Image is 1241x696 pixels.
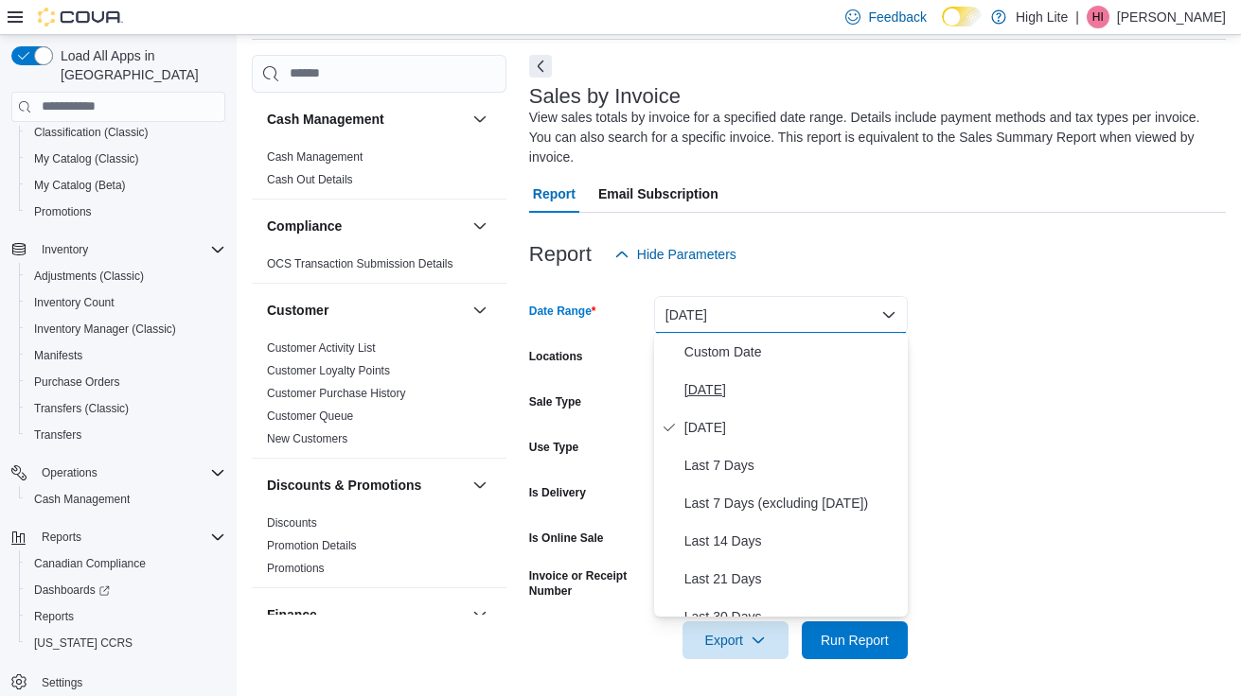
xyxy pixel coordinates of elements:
[267,110,384,129] h3: Cash Management
[267,516,317,530] a: Discounts
[19,289,233,316] button: Inventory Count
[19,146,233,172] button: My Catalog (Classic)
[529,568,647,599] label: Invoice or Receipt Number
[252,252,506,283] div: Compliance
[27,552,225,575] span: Canadian Compliance
[27,291,122,314] a: Inventory Count
[34,609,74,624] span: Reports
[34,671,90,694] a: Settings
[53,46,225,84] span: Load All Apps in [GEOGRAPHIC_DATA]
[684,378,900,401] span: [DATE]
[27,200,225,223] span: Promotions
[34,204,92,219] span: Promotions
[34,670,225,693] span: Settings
[34,295,115,310] span: Inventory Count
[654,333,908,617] div: Select listbox
[34,461,105,484] button: Operations
[598,175,718,213] span: Email Subscription
[267,476,421,495] h3: Discounts & Promotions
[684,454,900,477] span: Last 7 Days
[684,416,900,439] span: [DATE]
[267,257,453,270] a: OCS Transaction Submission Details
[267,364,390,377] a: Customer Loyalty Points
[529,55,552,78] button: Next
[19,342,233,369] button: Manifests
[27,397,136,420] a: Transfers (Classic)
[4,236,233,263] button: Inventory
[34,526,225,548] span: Reports
[27,148,147,170] a: My Catalog (Classic)
[4,460,233,486] button: Operations
[654,296,908,334] button: [DATE]
[267,110,465,129] button: Cash Management
[529,531,604,546] label: Is Online Sale
[19,486,233,513] button: Cash Management
[529,243,592,266] h3: Report
[27,488,225,511] span: Cash Management
[27,552,153,575] a: Canadian Compliance
[267,150,363,164] a: Cash Management
[469,108,491,130] button: Cash Management
[469,603,491,626] button: Finance
[529,349,583,364] label: Locations
[27,174,225,197] span: My Catalog (Beta)
[4,524,233,550] button: Reports
[27,424,89,446] a: Transfers
[267,173,353,186] a: Cash Out Details
[19,263,233,289] button: Adjustments (Classic)
[267,562,325,575] a: Promotions
[27,148,225,170] span: My Catalog (Classic)
[34,151,139,166] span: My Catalog (Classic)
[34,178,126,193] span: My Catalog (Beta)
[252,512,506,587] div: Discounts & Promotions
[267,301,465,320] button: Customer
[27,344,90,367] a: Manifests
[19,199,233,225] button: Promotions
[27,318,225,340] span: Inventory Manager (Classic)
[1087,6,1109,28] div: Hicham Ibari
[34,556,146,571] span: Canadian Compliance
[27,632,225,654] span: Washington CCRS
[1075,6,1079,28] p: |
[27,344,225,367] span: Manifests
[683,621,789,659] button: Export
[267,301,328,320] h3: Customer
[34,461,225,484] span: Operations
[529,440,578,455] label: Use Type
[529,394,581,409] label: Sale Type
[684,567,900,590] span: Last 21 Days
[34,322,176,337] span: Inventory Manager (Classic)
[821,631,889,650] span: Run Report
[27,318,184,340] a: Inventory Manager (Classic)
[868,8,926,26] span: Feedback
[34,348,82,363] span: Manifests
[1092,6,1104,28] span: HI
[34,269,144,284] span: Adjustments (Classic)
[34,492,130,507] span: Cash Management
[267,605,317,624] h3: Finance
[533,175,576,213] span: Report
[27,121,225,144] span: Classification (Classic)
[27,265,151,287] a: Adjustments (Classic)
[27,397,225,420] span: Transfers (Classic)
[267,539,357,552] a: Promotion Details
[19,603,233,630] button: Reports
[27,200,99,223] a: Promotions
[34,374,120,390] span: Purchase Orders
[267,409,353,423] a: Customer Queue
[19,577,233,603] a: Dashboards
[19,369,233,395] button: Purchase Orders
[529,485,586,500] label: Is Delivery
[252,337,506,458] div: Customer
[27,291,225,314] span: Inventory Count
[802,621,908,659] button: Run Report
[27,371,128,393] a: Purchase Orders
[34,427,81,443] span: Transfers
[34,401,129,416] span: Transfers (Classic)
[27,488,137,511] a: Cash Management
[27,265,225,287] span: Adjustments (Classic)
[19,395,233,422] button: Transfers (Classic)
[34,125,149,140] span: Classification (Classic)
[34,583,110,598] span: Dashboards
